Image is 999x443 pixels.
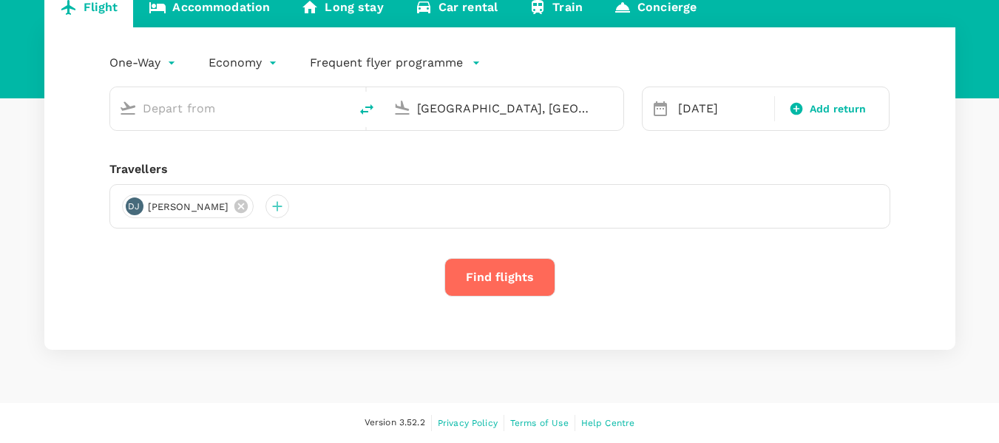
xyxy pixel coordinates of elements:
[209,51,280,75] div: Economy
[510,415,569,431] a: Terms of Use
[810,101,867,117] span: Add return
[122,195,254,218] div: DJ[PERSON_NAME]
[310,54,481,72] button: Frequent flyer programme
[109,160,890,178] div: Travellers
[126,197,143,215] div: DJ
[365,416,425,430] span: Version 3.52.2
[438,418,498,428] span: Privacy Policy
[109,51,179,75] div: One-Way
[581,418,635,428] span: Help Centre
[417,97,592,120] input: Going to
[438,415,498,431] a: Privacy Policy
[581,415,635,431] a: Help Centre
[349,92,385,127] button: delete
[510,418,569,428] span: Terms of Use
[139,200,238,214] span: [PERSON_NAME]
[143,97,318,120] input: Depart from
[444,258,555,297] button: Find flights
[310,54,463,72] p: Frequent flyer programme
[613,106,616,109] button: Open
[672,94,771,124] div: [DATE]
[339,106,342,109] button: Open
